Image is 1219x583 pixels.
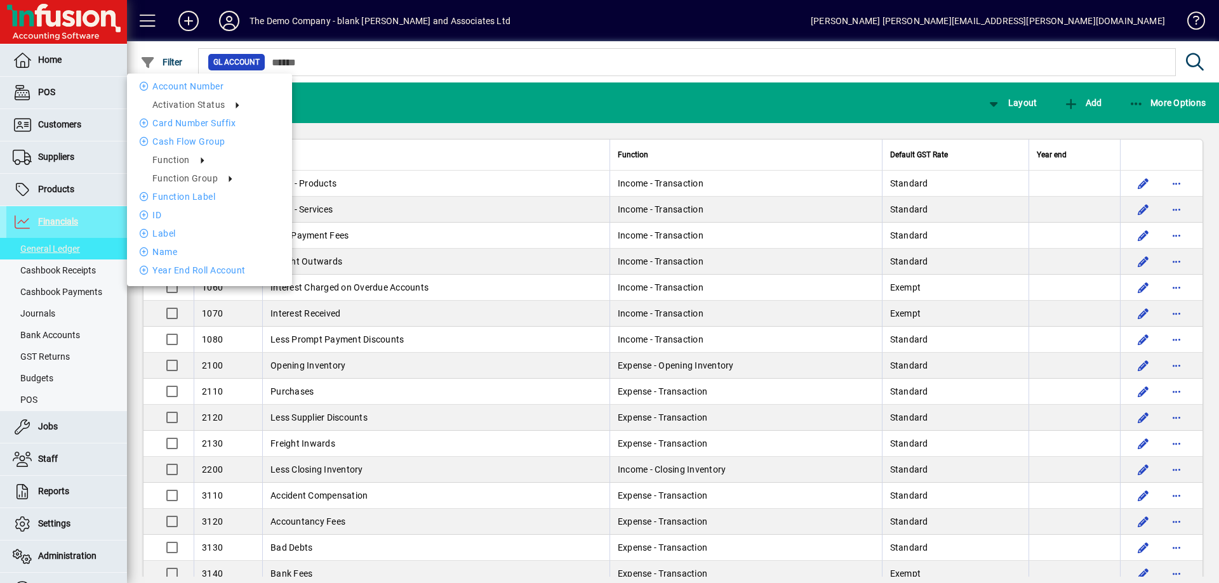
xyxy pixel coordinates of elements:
span: Function [152,155,190,165]
li: Account Number [127,79,292,94]
li: Function Label [127,189,292,204]
li: label [127,226,292,241]
li: Card Number Suffix [127,115,292,131]
li: Year end roll account [127,263,292,278]
li: Cash Flow Group [127,134,292,149]
li: ID [127,207,292,223]
span: Activation Status [152,100,225,110]
li: Name [127,244,292,259]
span: Function Group [152,173,218,183]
